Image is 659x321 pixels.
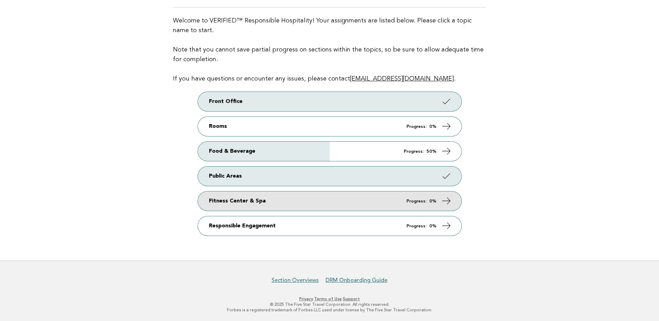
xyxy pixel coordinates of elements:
[427,149,437,154] strong: 50%
[429,199,437,204] strong: 0%
[198,142,461,161] a: Food & Beverage Progress: 50%
[299,296,313,301] a: Privacy
[118,296,541,302] p: · ·
[173,16,486,84] p: Welcome to VERIFIED™ Responsible Hospitality! Your assignments are listed below. Please click a t...
[404,149,424,154] em: Progress:
[350,76,454,82] a: [EMAIL_ADDRESS][DOMAIN_NAME]
[198,117,461,136] a: Rooms Progress: 0%
[198,191,461,211] a: Fitness Center & Spa Progress: 0%
[429,224,437,228] strong: 0%
[118,307,541,313] p: Forbes is a registered trademark of Forbes LLC used under license by The Five Star Travel Corpora...
[198,167,461,186] a: Public Areas
[314,296,342,301] a: Terms of Use
[429,124,437,129] strong: 0%
[406,124,427,129] em: Progress:
[272,277,319,284] a: Section Overviews
[198,216,461,236] a: Responsible Engagement Progress: 0%
[406,199,427,204] em: Progress:
[326,277,387,284] a: DRM Onboarding Guide
[343,296,360,301] a: Support
[118,302,541,307] p: © 2025 The Five Star Travel Corporation. All rights reserved.
[198,92,461,111] a: Front Office
[406,224,427,228] em: Progress:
